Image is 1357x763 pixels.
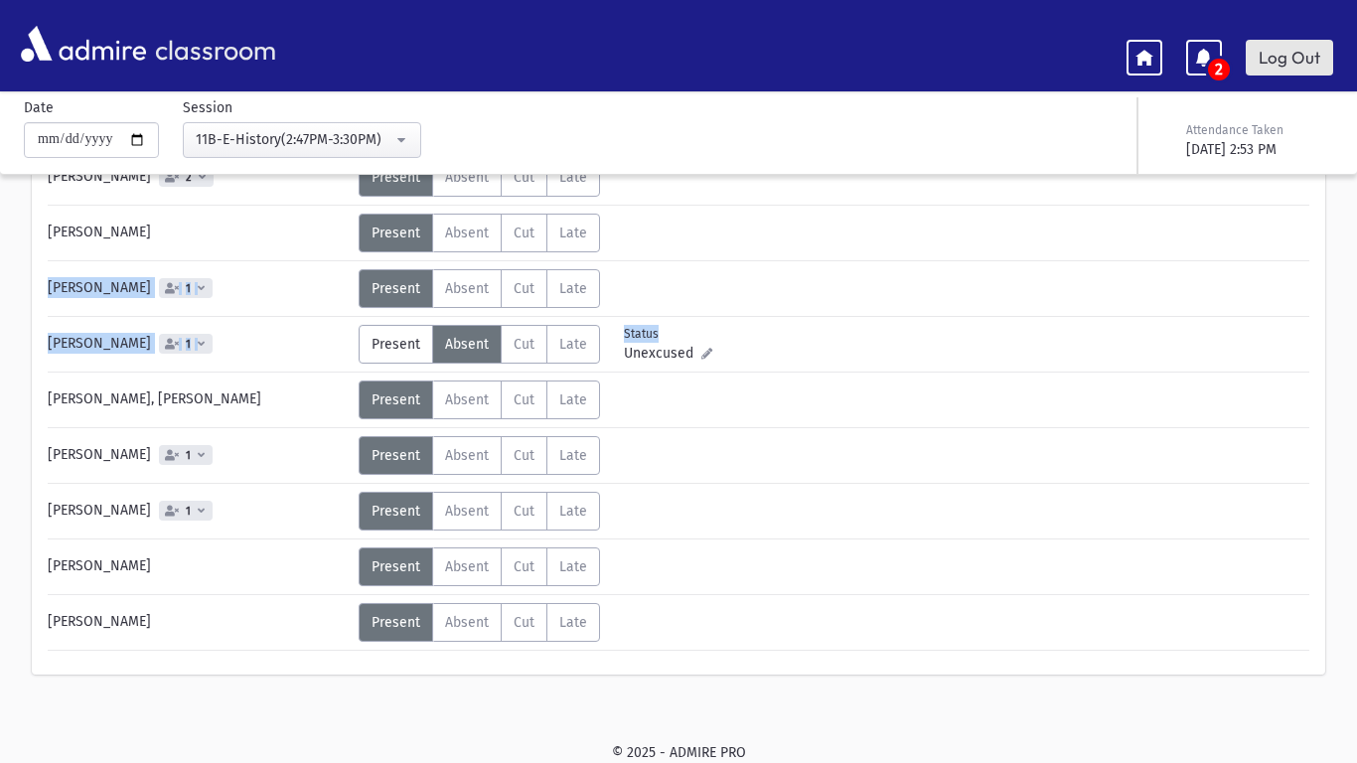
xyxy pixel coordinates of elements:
span: Late [559,225,587,241]
span: Absent [445,225,489,241]
label: Session [183,97,232,118]
span: 2 [182,171,196,184]
span: Absent [445,503,489,520]
span: Late [559,447,587,464]
span: 1 [182,282,195,295]
span: Late [559,169,587,186]
span: Present [372,391,420,408]
span: Present [372,169,420,186]
a: Log Out [1246,40,1333,76]
div: [PERSON_NAME] [38,269,359,308]
div: [PERSON_NAME] [38,547,359,586]
div: [PERSON_NAME] [38,492,359,531]
div: [PERSON_NAME] [38,603,359,642]
div: [PERSON_NAME] [38,436,359,475]
div: AttTypes [359,381,600,419]
div: AttTypes [359,214,600,252]
div: AttTypes [359,603,600,642]
span: Cut [514,558,534,575]
div: [DATE] 2:53 PM [1186,139,1329,160]
div: [PERSON_NAME] [38,158,359,197]
span: Late [559,614,587,631]
span: Absent [445,336,489,353]
span: 1 [182,449,195,462]
img: AdmirePro [16,21,151,67]
div: AttTypes [359,158,600,197]
span: Absent [445,391,489,408]
div: AttTypes [359,269,600,308]
div: [PERSON_NAME] [38,214,359,252]
span: Present [372,280,420,297]
span: 2 [1208,60,1230,79]
div: Status [624,325,712,343]
label: Date [24,97,54,118]
span: Present [372,503,420,520]
span: Cut [514,614,534,631]
span: Absent [445,614,489,631]
span: Late [559,391,587,408]
div: [PERSON_NAME], [PERSON_NAME] [38,381,359,419]
div: Attendance Taken [1186,121,1329,139]
span: Unexcused [624,343,701,364]
span: Cut [514,280,534,297]
span: Late [559,503,587,520]
span: 1 [182,338,195,351]
span: Present [372,447,420,464]
span: Cut [514,169,534,186]
div: 11B-E-History(2:47PM-3:30PM) [196,129,392,150]
div: AttTypes [359,492,600,531]
div: AttTypes [359,436,600,475]
button: 11B-E-History(2:47PM-3:30PM) [183,122,421,158]
span: Absent [445,169,489,186]
span: Cut [514,225,534,241]
span: Cut [514,391,534,408]
div: AttTypes [359,325,600,364]
span: classroom [151,18,276,71]
span: Late [559,336,587,353]
span: Cut [514,503,534,520]
span: 1 [182,505,195,518]
div: AttTypes [359,547,600,586]
div: © 2025 - ADMIRE PRO [32,742,1325,763]
span: Present [372,558,420,575]
span: Absent [445,280,489,297]
div: [PERSON_NAME] [38,325,359,364]
span: Cut [514,447,534,464]
span: Cut [514,336,534,353]
span: Present [372,225,420,241]
span: Late [559,558,587,575]
span: Present [372,614,420,631]
span: Present [372,336,420,353]
span: Absent [445,558,489,575]
span: Late [559,280,587,297]
span: Absent [445,447,489,464]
